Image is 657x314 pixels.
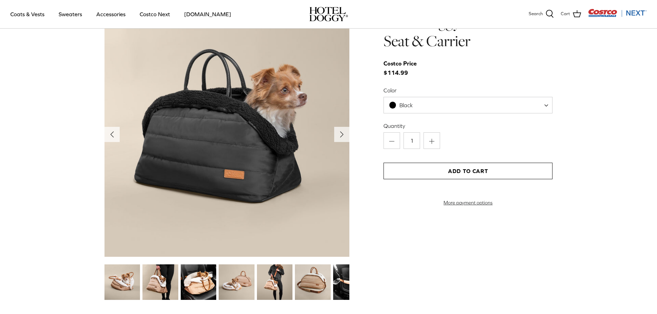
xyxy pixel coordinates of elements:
[529,10,543,18] span: Search
[588,9,647,17] img: Costco Next
[384,87,553,94] label: Color
[334,127,349,142] button: Next
[90,2,132,26] a: Accessories
[181,264,216,300] img: small dog in a tan dog carrier on a black seat in the car
[178,2,237,26] a: [DOMAIN_NAME]
[561,10,570,18] span: Cart
[384,122,553,130] label: Quantity
[133,2,176,26] a: Costco Next
[4,2,51,26] a: Coats & Vests
[529,10,554,19] a: Search
[384,200,553,206] a: More payment options
[384,59,424,78] span: $114.99
[309,7,348,21] a: hoteldoggy.com hoteldoggycom
[561,10,581,19] a: Cart
[384,97,553,113] span: Black
[399,102,413,108] span: Black
[104,127,120,142] button: Previous
[384,163,553,179] button: Add to Cart
[309,7,348,21] img: hoteldoggycom
[52,2,88,26] a: Sweaters
[384,102,427,109] span: Black
[384,12,553,51] h1: Hotel Doggy Deluxe Car Seat & Carrier
[588,13,647,18] a: Visit Costco Next
[384,59,417,68] div: Costco Price
[404,132,420,149] input: Quantity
